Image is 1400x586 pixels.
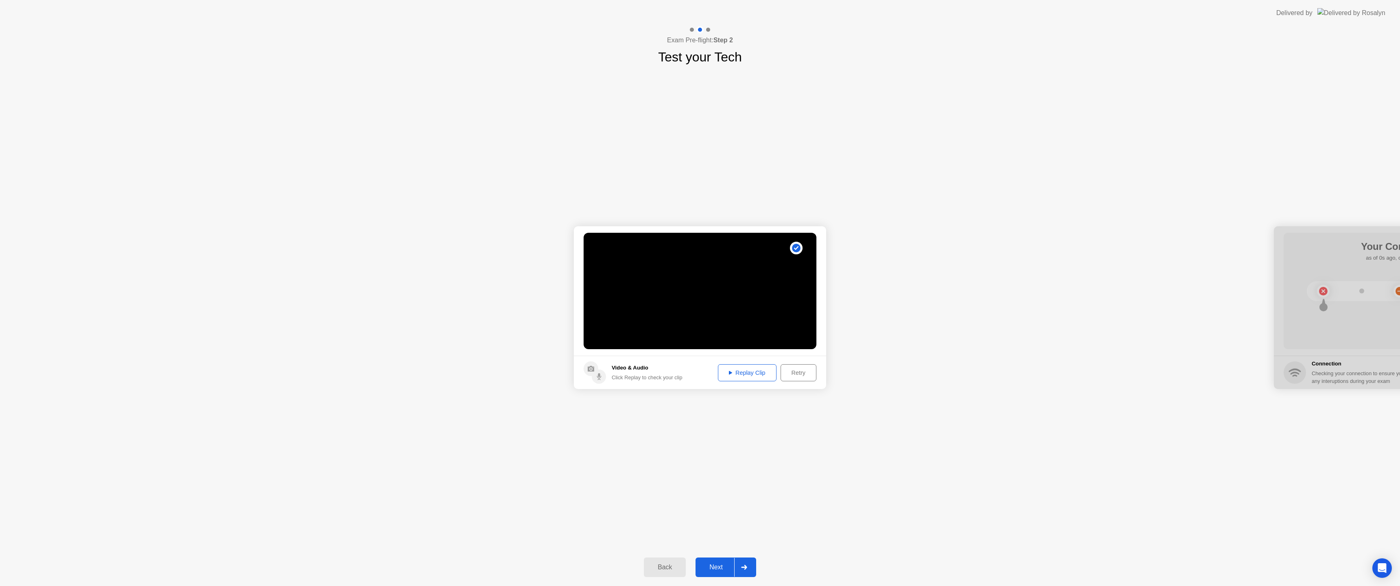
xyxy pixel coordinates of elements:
div: Delivered by [1276,8,1312,18]
h1: Test your Tech [658,47,742,67]
div: Retry [783,370,814,376]
div: Back [646,564,683,571]
h5: Video & Audio [612,364,682,372]
button: Replay Clip [718,364,777,381]
button: Retry [781,364,816,381]
img: Delivered by Rosalyn [1317,8,1385,17]
b: Step 2 [713,37,733,44]
h4: Exam Pre-flight: [667,35,733,45]
div: Open Intercom Messenger [1372,558,1392,578]
button: Next [696,558,756,577]
div: Next [698,564,734,571]
div: Replay Clip [721,370,774,376]
div: Click Replay to check your clip [612,374,682,381]
button: Back [644,558,686,577]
